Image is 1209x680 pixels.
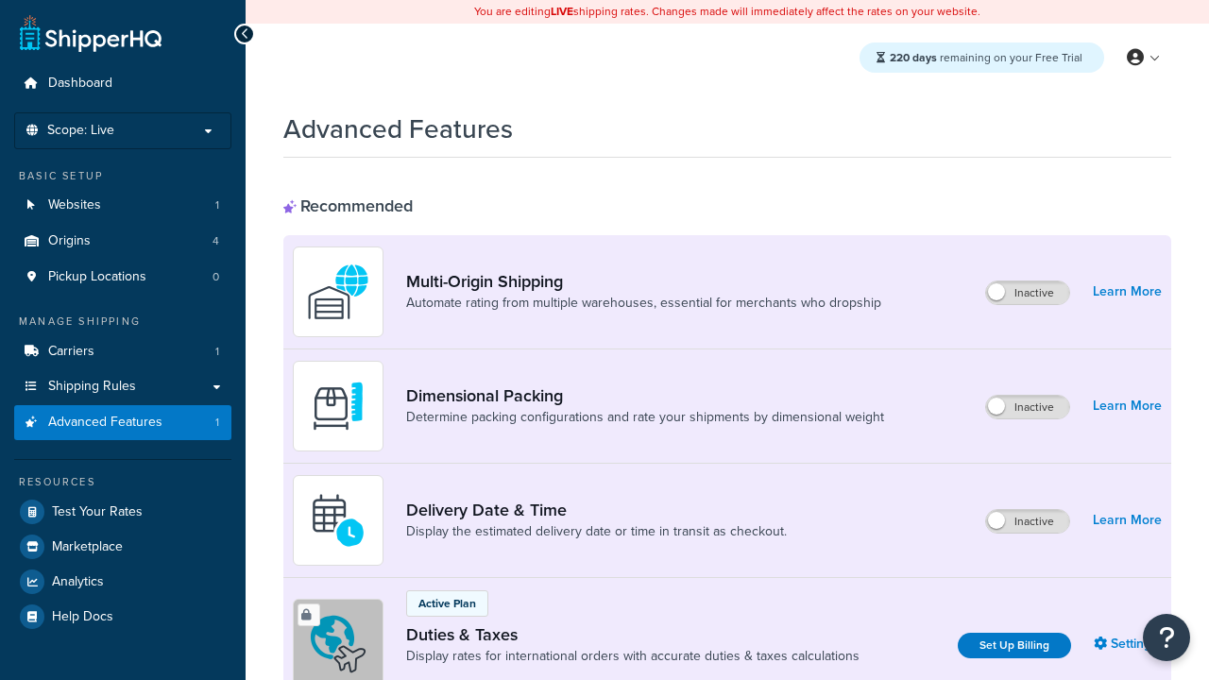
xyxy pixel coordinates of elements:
[1093,393,1162,419] a: Learn More
[48,269,146,285] span: Pickup Locations
[14,260,231,295] a: Pickup Locations0
[305,373,371,439] img: DTVBYsAAAAAASUVORK5CYII=
[986,510,1069,533] label: Inactive
[890,49,937,66] strong: 220 days
[14,334,231,369] li: Carriers
[551,3,573,20] b: LIVE
[48,197,101,213] span: Websites
[14,600,231,634] a: Help Docs
[52,574,104,590] span: Analytics
[406,271,881,292] a: Multi-Origin Shipping
[48,76,112,92] span: Dashboard
[406,624,860,645] a: Duties & Taxes
[14,66,231,101] a: Dashboard
[305,487,371,553] img: gfkeb5ejjkALwAAAABJRU5ErkJggg==
[406,408,884,427] a: Determine packing configurations and rate your shipments by dimensional weight
[283,195,413,216] div: Recommended
[48,233,91,249] span: Origins
[215,415,219,431] span: 1
[14,530,231,564] a: Marketplace
[48,344,94,360] span: Carriers
[1093,507,1162,534] a: Learn More
[14,369,231,404] a: Shipping Rules
[215,344,219,360] span: 1
[14,188,231,223] a: Websites1
[890,49,1082,66] span: remaining on your Free Trial
[406,647,860,666] a: Display rates for international orders with accurate duties & taxes calculations
[47,123,114,139] span: Scope: Live
[406,294,881,313] a: Automate rating from multiple warehouses, essential for merchants who dropship
[14,474,231,490] div: Resources
[1093,279,1162,305] a: Learn More
[1094,631,1162,657] a: Settings
[418,595,476,612] p: Active Plan
[406,385,884,406] a: Dimensional Packing
[14,334,231,369] a: Carriers1
[14,405,231,440] li: Advanced Features
[406,500,787,520] a: Delivery Date & Time
[986,396,1069,418] label: Inactive
[213,233,219,249] span: 4
[14,314,231,330] div: Manage Shipping
[14,565,231,599] a: Analytics
[14,260,231,295] li: Pickup Locations
[213,269,219,285] span: 0
[215,197,219,213] span: 1
[48,379,136,395] span: Shipping Rules
[48,415,162,431] span: Advanced Features
[305,259,371,325] img: WatD5o0RtDAAAAAElFTkSuQmCC
[283,110,513,147] h1: Advanced Features
[52,539,123,555] span: Marketplace
[14,224,231,259] a: Origins4
[14,168,231,184] div: Basic Setup
[406,522,787,541] a: Display the estimated delivery date or time in transit as checkout.
[986,281,1069,304] label: Inactive
[14,495,231,529] a: Test Your Rates
[52,504,143,520] span: Test Your Rates
[958,633,1071,658] a: Set Up Billing
[14,224,231,259] li: Origins
[14,405,231,440] a: Advanced Features1
[1143,614,1190,661] button: Open Resource Center
[52,609,113,625] span: Help Docs
[14,188,231,223] li: Websites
